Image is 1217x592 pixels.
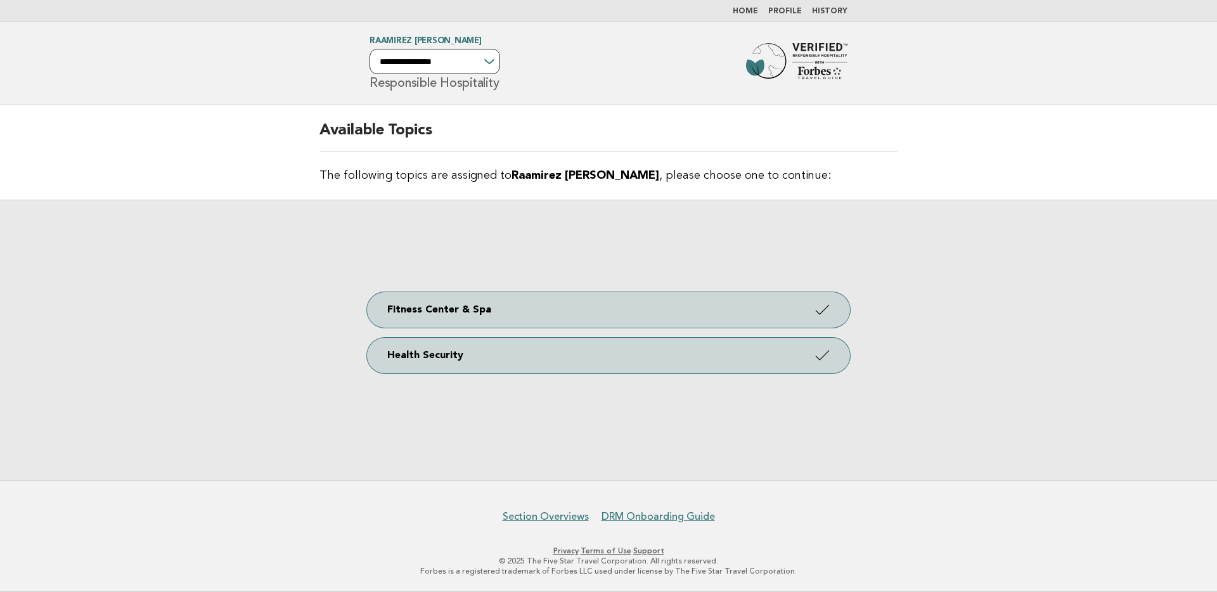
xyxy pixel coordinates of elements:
p: © 2025 The Five Star Travel Corporation. All rights reserved. [221,556,996,566]
a: Health Security [367,338,850,373]
h1: Responsible Hospitality [370,37,500,89]
a: History [812,8,847,15]
a: Raamirez [PERSON_NAME] [370,37,482,45]
a: Terms of Use [581,546,631,555]
a: Section Overviews [503,510,589,523]
a: Home [733,8,758,15]
a: Support [633,546,664,555]
p: · · [221,546,996,556]
img: Forbes Travel Guide [746,43,847,84]
a: DRM Onboarding Guide [602,510,715,523]
strong: Raamirez [PERSON_NAME] [512,170,659,181]
p: Forbes is a registered trademark of Forbes LLC used under license by The Five Star Travel Corpora... [221,566,996,576]
h2: Available Topics [319,120,898,151]
p: The following topics are assigned to , please choose one to continue: [319,167,898,184]
a: Profile [768,8,802,15]
a: Privacy [553,546,579,555]
a: Fitness Center & Spa [367,292,850,328]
